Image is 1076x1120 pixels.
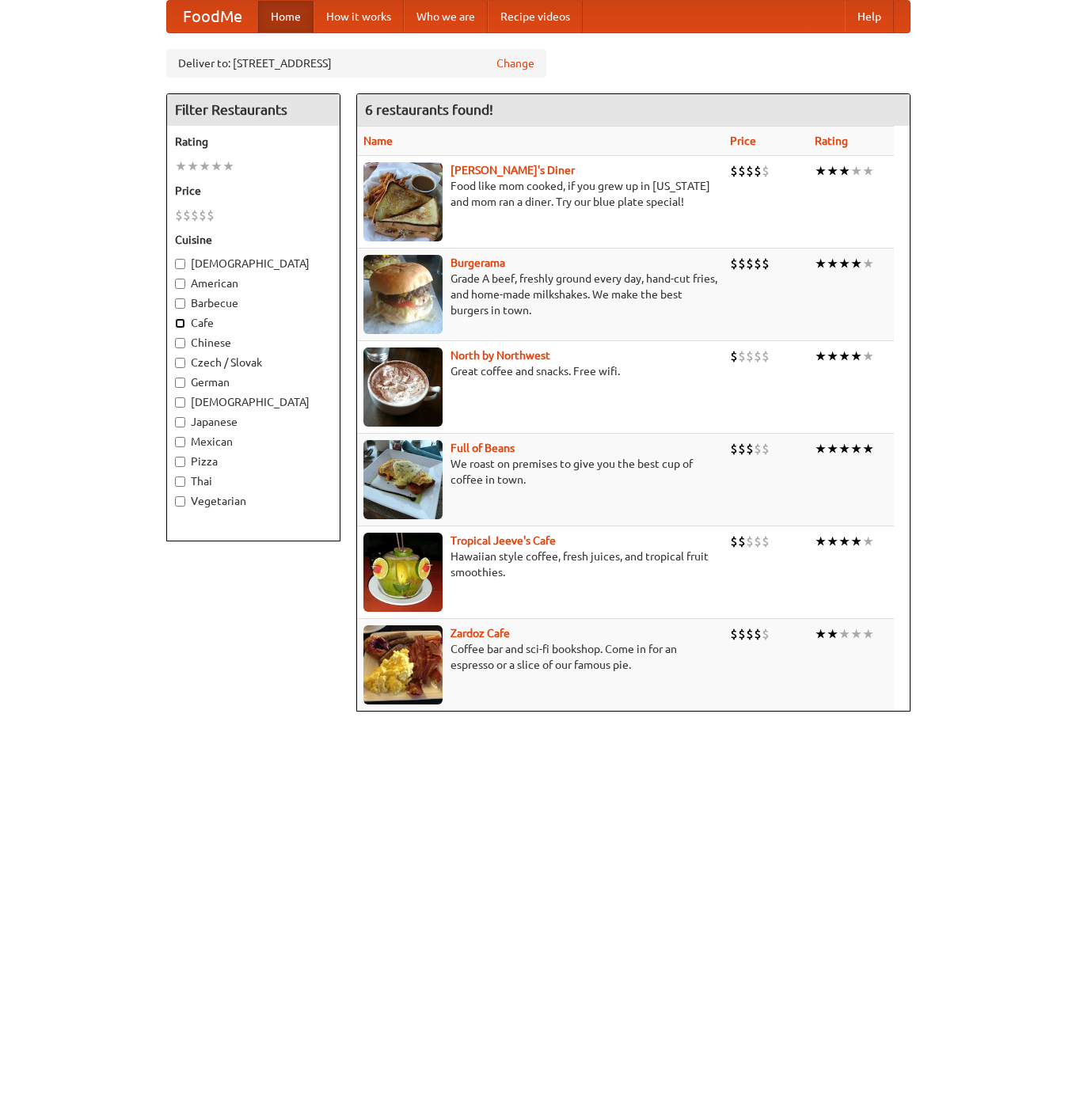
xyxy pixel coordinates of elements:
[862,255,874,272] li: ★
[838,440,850,457] li: ★
[363,456,717,488] p: We roast on premises to give you the best cup of coffee in town.
[451,534,556,547] a: Tropical Jeeve's Cafe
[166,49,546,78] div: Deliver to: [STREET_ADDRESS]
[838,625,850,643] li: ★
[746,255,754,272] li: $
[850,440,862,457] li: ★
[738,533,746,550] li: $
[850,533,862,550] li: ★
[746,162,754,180] li: $
[827,255,838,272] li: ★
[451,164,575,177] a: [PERSON_NAME]'s Diner
[762,162,770,180] li: $
[175,295,332,311] label: Barbecue
[815,135,848,147] a: Rating
[762,625,770,643] li: $
[175,256,332,271] label: [DEMOGRAPHIC_DATA]
[738,255,746,272] li: $
[175,493,332,509] label: Vegetarian
[827,625,838,643] li: ★
[754,625,762,643] li: $
[175,434,332,450] label: Mexican
[862,347,874,365] li: ★
[850,625,862,643] li: ★
[762,440,770,457] li: $
[762,533,770,550] li: $
[738,347,746,365] li: $
[746,440,754,457] li: $
[363,135,393,147] a: Name
[363,533,443,612] img: jeeves.jpg
[175,335,332,351] label: Chinese
[175,318,185,328] input: Cafe
[175,473,332,489] label: Thai
[258,1,314,32] a: Home
[838,162,850,180] li: ★
[175,358,185,368] input: Czech / Slovak
[363,641,717,673] p: Coffee bar and sci-fi bookshop. Come in for an espresso or a slice of our famous pie.
[167,94,340,126] h4: Filter Restaurants
[827,533,838,550] li: ★
[404,1,488,32] a: Who we are
[738,625,746,643] li: $
[175,158,187,175] li: ★
[175,417,185,427] input: Japanese
[754,347,762,365] li: $
[730,533,738,550] li: $
[827,440,838,457] li: ★
[175,378,185,388] input: German
[363,178,717,210] p: Food like mom cooked, if you grew up in [US_STATE] and mom ran a diner. Try our blue plate special!
[730,347,738,365] li: $
[815,440,827,457] li: ★
[838,347,850,365] li: ★
[175,315,332,331] label: Cafe
[746,625,754,643] li: $
[363,363,717,379] p: Great coffee and snacks. Free wifi.
[175,454,332,469] label: Pizza
[363,162,443,241] img: sallys.jpg
[365,102,493,117] ng-pluralize: 6 restaurants found!
[175,355,332,370] label: Czech / Slovak
[451,627,510,640] a: Zardoz Cafe
[754,440,762,457] li: $
[730,440,738,457] li: $
[730,162,738,180] li: $
[175,414,332,430] label: Japanese
[738,440,746,457] li: $
[754,162,762,180] li: $
[175,183,332,199] h5: Price
[175,279,185,289] input: American
[175,496,185,507] input: Vegetarian
[451,256,505,269] a: Burgerama
[496,55,534,71] a: Change
[862,533,874,550] li: ★
[175,259,185,269] input: [DEMOGRAPHIC_DATA]
[175,207,183,224] li: $
[211,158,222,175] li: ★
[862,440,874,457] li: ★
[815,533,827,550] li: ★
[850,162,862,180] li: ★
[850,255,862,272] li: ★
[363,440,443,519] img: beans.jpg
[746,533,754,550] li: $
[827,347,838,365] li: ★
[175,298,185,309] input: Barbecue
[815,625,827,643] li: ★
[862,625,874,643] li: ★
[762,347,770,365] li: $
[815,162,827,180] li: ★
[175,134,332,150] h5: Rating
[363,549,717,580] p: Hawaiian style coffee, fresh juices, and tropical fruit smoothies.
[363,625,443,704] img: zardoz.jpg
[222,158,234,175] li: ★
[838,533,850,550] li: ★
[175,457,185,467] input: Pizza
[451,349,550,362] a: North by Northwest
[730,135,756,147] a: Price
[175,275,332,291] label: American
[815,347,827,365] li: ★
